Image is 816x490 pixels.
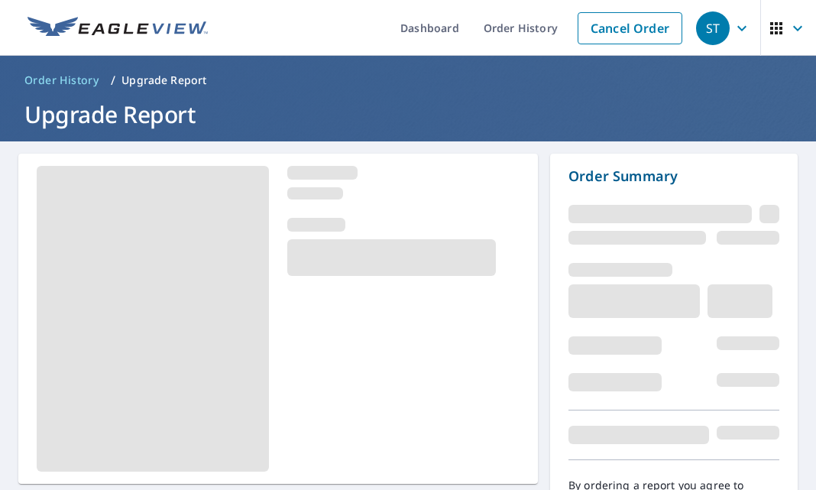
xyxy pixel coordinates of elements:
[578,12,682,44] a: Cancel Order
[18,68,798,92] nav: breadcrumb
[696,11,730,45] div: ST
[24,73,99,88] span: Order History
[121,73,206,88] p: Upgrade Report
[111,71,115,89] li: /
[568,166,779,187] p: Order Summary
[18,99,798,130] h1: Upgrade Report
[18,68,105,92] a: Order History
[28,17,208,40] img: EV Logo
